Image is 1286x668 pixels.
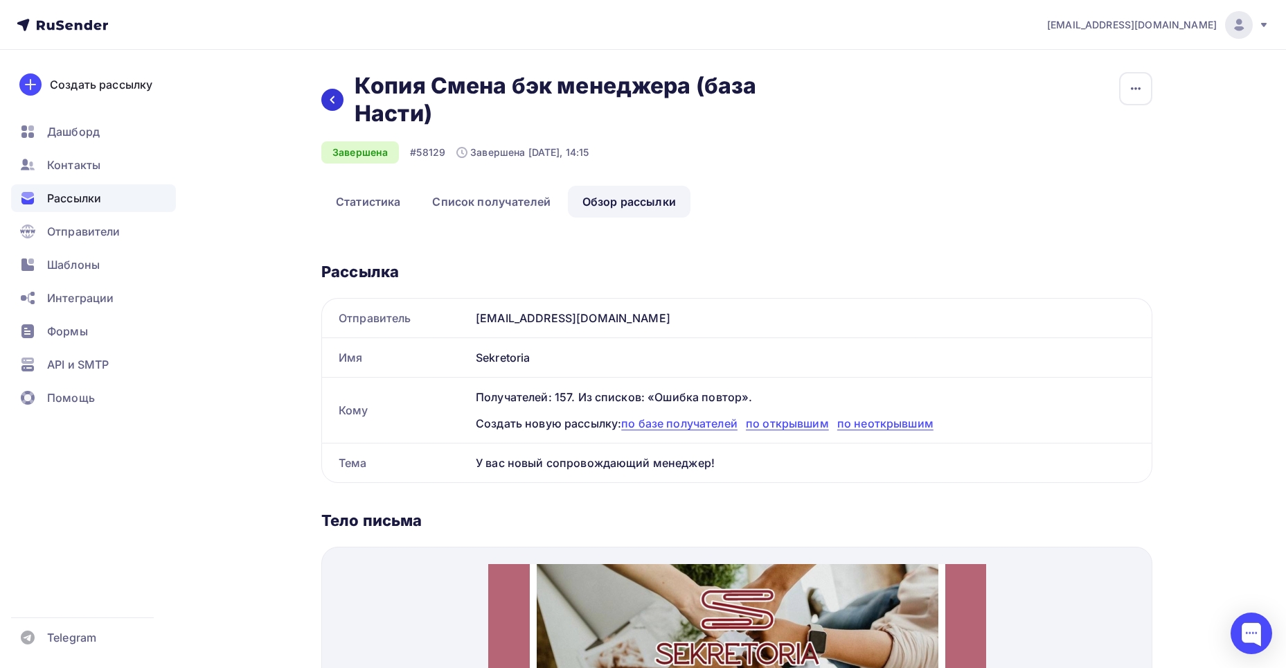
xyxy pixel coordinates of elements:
[47,123,100,140] span: Дашборд
[11,251,176,279] a: Шаблоны
[837,416,934,430] span: по неоткрывшим
[47,256,100,273] span: Шаблоны
[476,389,1135,405] div: Получателей: 157. Из списков: «Ошибка повтор».
[11,151,176,179] a: Контакты
[1047,18,1217,32] span: [EMAIL_ADDRESS][DOMAIN_NAME]
[476,415,1135,432] div: Создать новую рассылку:
[47,629,96,646] span: Telegram
[470,338,1152,377] div: Sekretoria
[1047,11,1269,39] a: [EMAIL_ADDRESS][DOMAIN_NAME]
[132,423,386,451] span: вашим сопровождающим менеджером
[11,317,176,345] a: Формы
[47,323,88,340] span: Формы
[11,118,176,146] a: Дашборд
[118,508,381,549] p: 💯 Консультация и подбор оптимальных решений ☎️ Оперативное сопровождение заказов 💪 Решение любых ...
[321,141,399,164] div: Завершена
[322,443,470,482] div: Тема
[55,334,443,361] p: Наша коллега, , которая ранее вас сопровождала, переезжает в другой город. Мы желаем ей успехов в...
[322,338,470,377] div: Имя
[355,72,773,128] h2: Копия Смена бэк менеджера (база Насти)
[47,223,120,240] span: Отправители
[321,511,1152,530] div: Тело письма
[322,299,470,337] div: Отправитель
[470,299,1152,337] div: [EMAIL_ADDRESS][DOMAIN_NAME]
[47,389,95,406] span: Помощь
[92,376,204,389] span: основной менеджер
[470,443,1152,482] div: У вас новый сопровождающий менеджер!
[11,184,176,212] a: Рассылки
[88,242,410,265] span: Уважаемые клиенты и партнёры!
[410,146,445,159] div: #58129
[11,218,176,245] a: Отправители
[322,378,470,443] div: Кому
[47,356,109,373] span: API и SMTP
[456,146,589,159] div: Завершена [DATE], 14:15
[47,190,101,206] span: Рассылки
[129,334,213,346] strong: [PERSON_NAME]
[55,467,443,494] p: [PERSON_NAME] станет вашим надежным помощником в решении любых вопросов:
[621,416,738,430] span: по базе получателей
[321,186,415,218] a: Статистика
[62,376,436,453] p: Ваш - [PERSON_NAME] все также остается с вами! С 4 сентября 2025 года становится [PERSON_NAME]
[47,157,100,173] span: Контакты
[50,76,152,93] div: Создать рассылку
[55,280,443,321] p: Мы всегда стремимся, чтобы наше сотрудничество было для вас максимально комфортным и эффективным....
[568,186,690,218] a: Обзор рассылки
[321,262,1152,281] div: Рассылка
[746,416,829,430] span: по открывшим
[418,186,565,218] a: Список получателей
[47,290,114,306] span: Интеграции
